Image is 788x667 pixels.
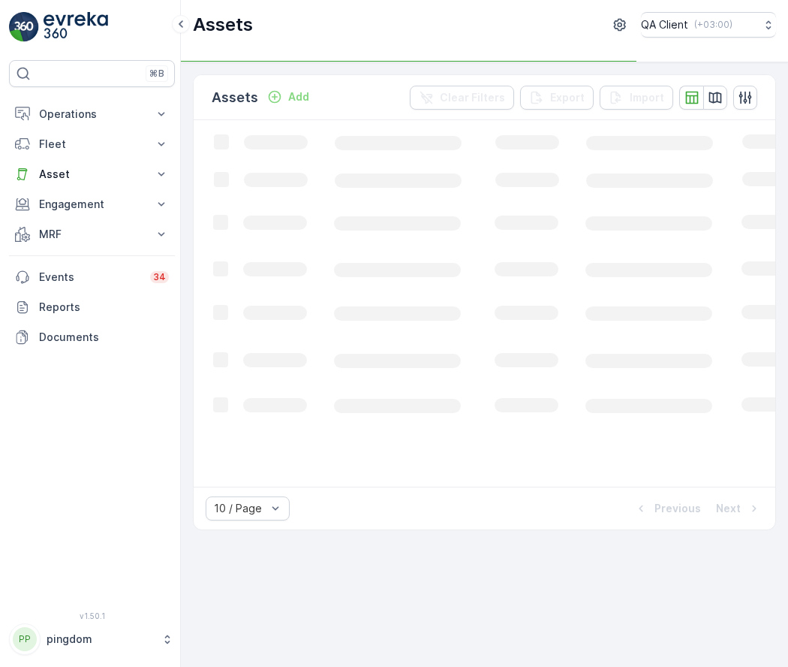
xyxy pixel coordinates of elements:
p: ( +03:00 ) [694,19,732,31]
button: Next [714,499,763,518]
img: logo [9,12,39,42]
p: Clear Filters [440,90,505,105]
p: Operations [39,107,145,122]
p: Documents [39,330,169,345]
button: Previous [632,499,702,518]
div: PP [13,627,37,651]
p: Import [630,90,664,105]
button: Add [261,88,315,106]
p: 34 [153,271,166,283]
span: v 1.50.1 [9,611,175,620]
p: Asset [39,167,145,182]
button: PPpingdom [9,623,175,655]
p: Assets [193,13,253,37]
a: Documents [9,322,175,352]
button: Operations [9,99,175,129]
button: MRF [9,219,175,249]
a: Events34 [9,262,175,292]
p: MRF [39,227,145,242]
p: Events [39,270,141,285]
p: QA Client [641,17,688,32]
img: logo_light-DOdMpM7g.png [44,12,108,42]
p: Add [288,89,309,104]
p: Fleet [39,137,145,152]
button: Fleet [9,129,175,159]
button: Engagement [9,189,175,219]
p: Export [550,90,585,105]
p: ⌘B [149,68,164,80]
p: Next [716,501,741,516]
p: Engagement [39,197,145,212]
p: Previous [654,501,701,516]
button: Import [600,86,673,110]
button: QA Client(+03:00) [641,12,776,38]
p: Reports [39,300,169,315]
button: Asset [9,159,175,189]
p: Assets [212,87,258,108]
button: Clear Filters [410,86,514,110]
a: Reports [9,292,175,322]
p: pingdom [47,632,154,647]
button: Export [520,86,594,110]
